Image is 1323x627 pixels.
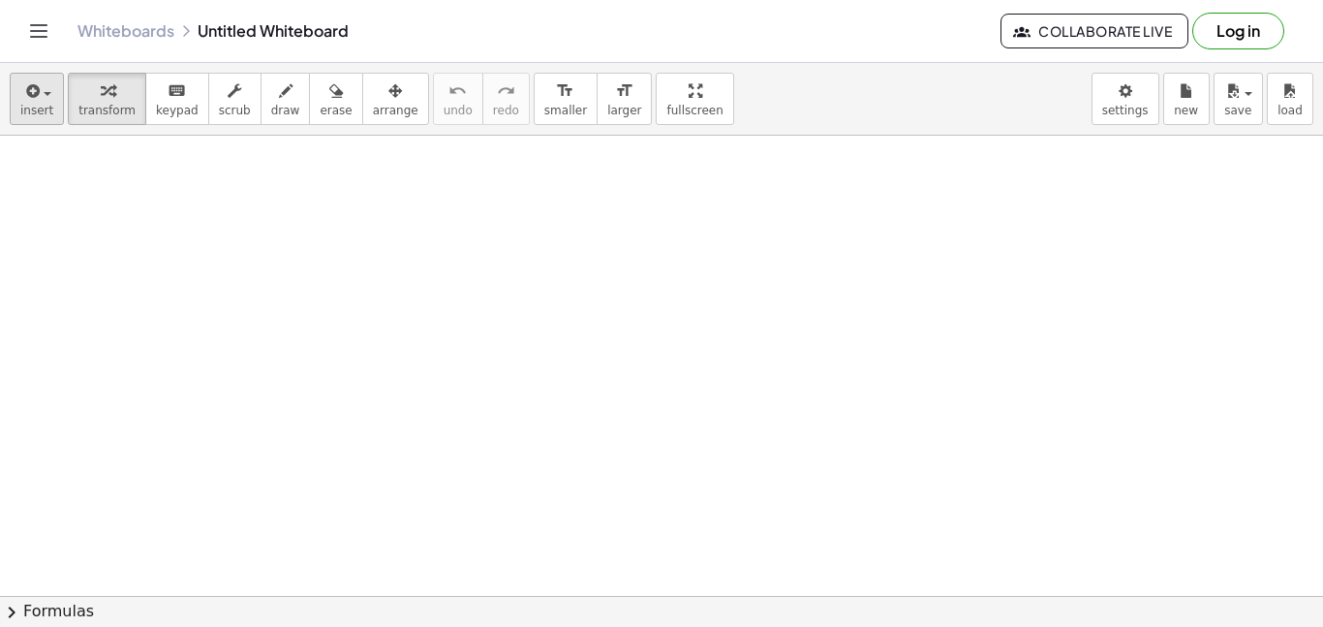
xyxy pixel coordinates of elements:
span: save [1224,104,1251,117]
span: load [1277,104,1303,117]
i: format_size [615,79,633,103]
span: Collaborate Live [1017,22,1172,40]
button: Collaborate Live [1000,14,1188,48]
button: Toggle navigation [23,16,54,47]
button: keyboardkeypad [145,73,209,125]
button: new [1163,73,1210,125]
a: Whiteboards [77,21,174,41]
button: scrub [208,73,262,125]
i: undo [448,79,467,103]
span: fullscreen [666,104,723,117]
span: new [1174,104,1198,117]
button: transform [68,73,146,125]
i: keyboard [168,79,186,103]
button: redoredo [482,73,530,125]
span: smaller [544,104,587,117]
span: arrange [373,104,418,117]
span: insert [20,104,53,117]
button: arrange [362,73,429,125]
span: keypad [156,104,199,117]
span: settings [1102,104,1149,117]
span: larger [607,104,641,117]
button: Log in [1192,13,1284,49]
button: draw [261,73,311,125]
span: scrub [219,104,251,117]
button: undoundo [433,73,483,125]
span: redo [493,104,519,117]
button: format_sizesmaller [534,73,598,125]
i: format_size [556,79,574,103]
span: undo [444,104,473,117]
span: transform [78,104,136,117]
button: save [1214,73,1263,125]
button: fullscreen [656,73,733,125]
button: erase [309,73,362,125]
span: erase [320,104,352,117]
span: draw [271,104,300,117]
button: load [1267,73,1313,125]
button: format_sizelarger [597,73,652,125]
button: settings [1092,73,1159,125]
i: redo [497,79,515,103]
button: insert [10,73,64,125]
